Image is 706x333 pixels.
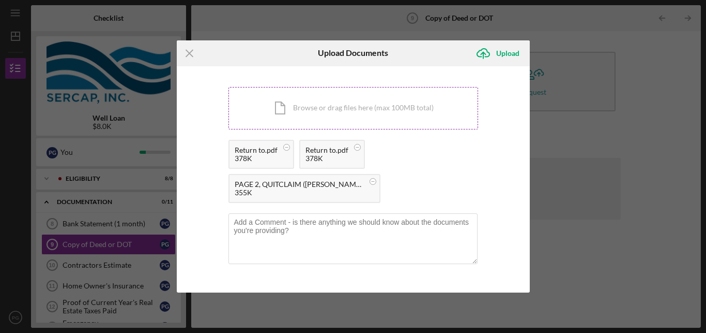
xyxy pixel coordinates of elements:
[496,43,519,64] div: Upload
[305,154,348,163] div: 378K
[470,43,530,64] button: Upload
[235,180,364,189] div: PAGE 2, QUITCLAIM ([PERSON_NAME], ET. AL. TO [PERSON_NAME], ET. UX.).pdf
[305,146,348,154] div: Return to.pdf
[318,48,388,57] h6: Upload Documents
[235,154,278,163] div: 378K
[235,146,278,154] div: Return to.pdf
[235,189,364,197] div: 355K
